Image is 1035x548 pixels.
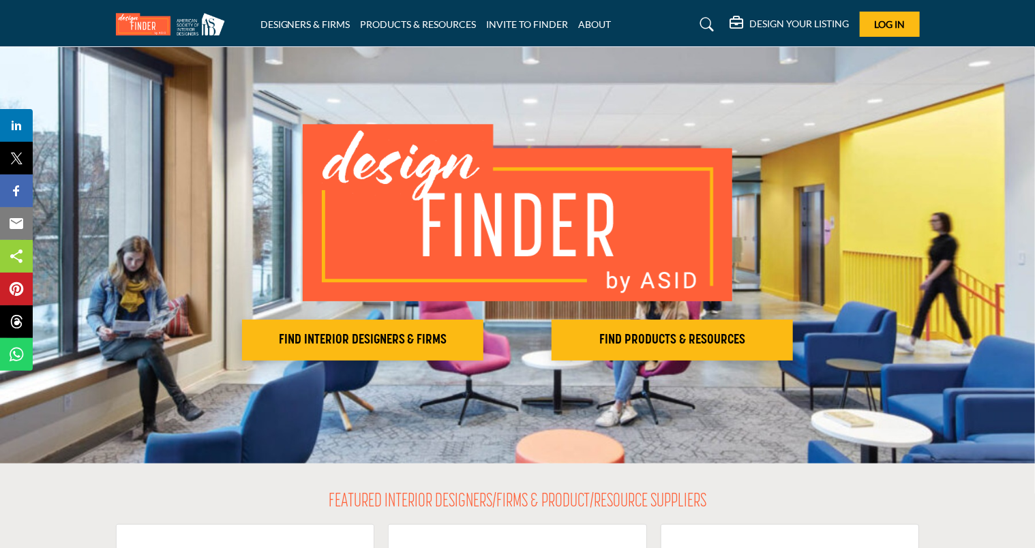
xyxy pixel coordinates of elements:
span: Log In [874,18,905,30]
div: DESIGN YOUR LISTING [730,16,850,33]
h2: FIND INTERIOR DESIGNERS & FIRMS [246,332,479,348]
img: image [303,124,732,301]
a: INVITE TO FINDER [487,18,569,30]
img: Site Logo [116,13,232,35]
a: DESIGNERS & FIRMS [260,18,350,30]
a: PRODUCTS & RESOURCES [361,18,477,30]
button: FIND INTERIOR DESIGNERS & FIRMS [242,320,483,361]
a: ABOUT [579,18,612,30]
a: Search [687,14,723,35]
h2: FIND PRODUCTS & RESOURCES [556,332,789,348]
h2: FEATURED INTERIOR DESIGNERS/FIRMS & PRODUCT/RESOURCE SUPPLIERS [329,491,706,514]
button: Log In [860,12,920,37]
h5: DESIGN YOUR LISTING [750,18,850,30]
button: FIND PRODUCTS & RESOURCES [552,320,793,361]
